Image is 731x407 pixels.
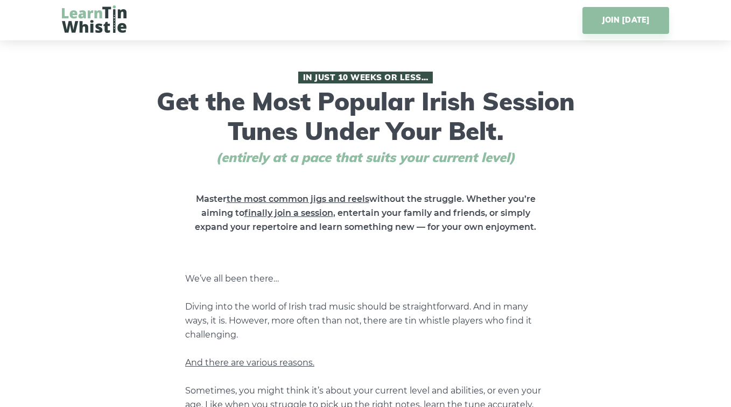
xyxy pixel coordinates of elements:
a: JOIN [DATE] [582,7,669,34]
h1: Get the Most Popular Irish Session Tunes Under Your Belt. [153,72,578,165]
span: (entirely at a pace that suits your current level) [196,150,535,165]
img: LearnTinWhistle.com [62,5,126,33]
span: the most common jigs and reels [227,194,369,204]
span: finally join a session [244,208,333,218]
span: In Just 10 Weeks or Less… [298,72,433,83]
span: And there are various reasons. [185,357,314,368]
strong: Master without the struggle. Whether you’re aiming to , entertain your family and friends, or sim... [195,194,536,232]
